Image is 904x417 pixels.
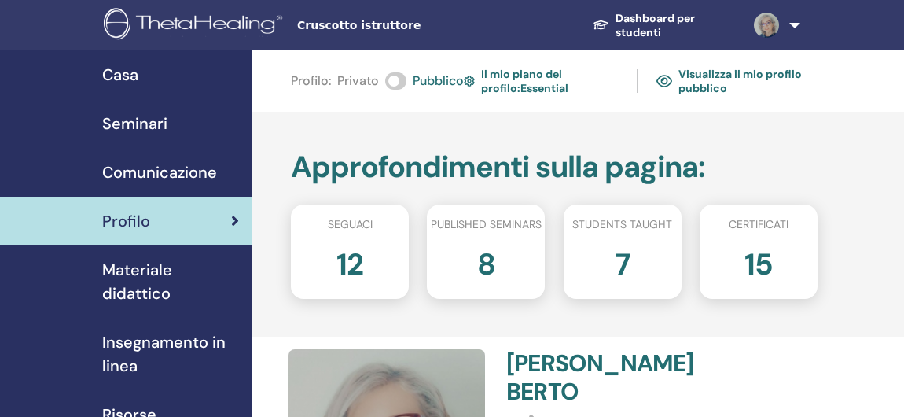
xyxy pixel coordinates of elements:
span: Comunicazione [102,161,217,184]
h2: Approfondimenti sulla pagina : [291,149,818,186]
span: Pubblico [413,72,464,90]
img: eye.svg [656,74,672,88]
span: Cruscotto istruttore [297,17,533,34]
img: logo.png [104,8,288,43]
a: Dashboard per studenti [580,4,741,47]
span: Insegnamento in linea [102,330,239,378]
img: cog.svg [464,73,475,89]
h2: 8 [477,239,495,283]
h4: [PERSON_NAME] BERTO [506,349,655,406]
a: Visualizza il mio profilo pubblico [656,63,818,99]
span: Profilo [102,209,150,233]
span: Published seminars [431,216,542,233]
span: Profilo : [291,72,331,90]
span: Certificati [729,216,788,233]
span: Seguaci [328,216,373,233]
span: Casa [102,63,138,87]
span: Materiale didattico [102,258,239,305]
span: Students taught [572,216,672,233]
img: graduation-cap-white.svg [593,19,609,31]
span: Seminari [102,112,167,135]
h2: 12 [336,239,363,283]
h2: 7 [615,239,630,283]
h2: 15 [744,239,773,283]
img: default.jpg [754,13,779,38]
span: Privato [337,72,379,90]
a: Il mio piano del profilo:Essential [464,63,618,99]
